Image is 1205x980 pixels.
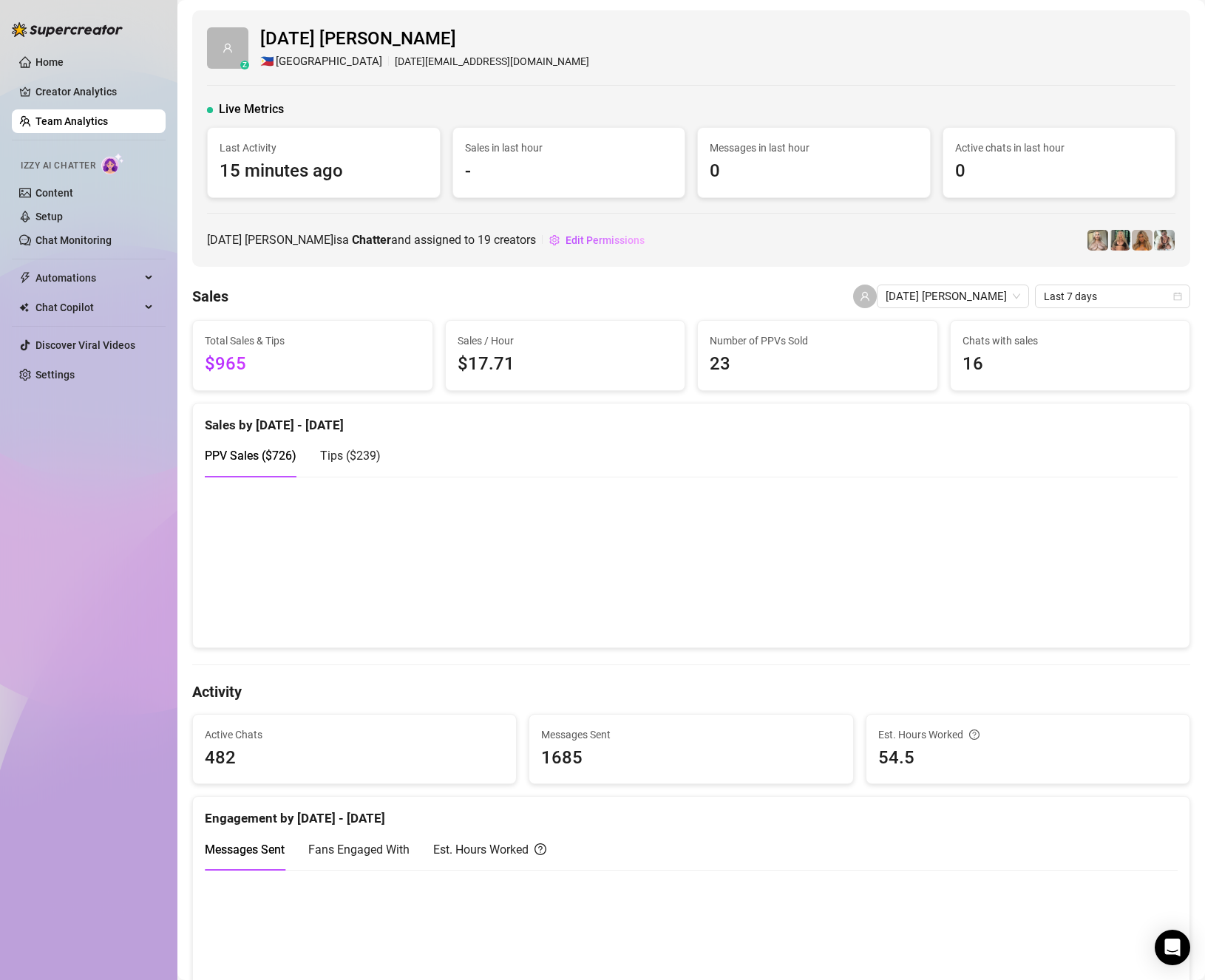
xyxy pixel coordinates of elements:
[223,43,233,53] span: user
[541,727,841,743] span: Messages Sent
[465,140,673,156] span: Sales in last hour
[192,681,1190,702] h4: Activity
[276,53,382,71] span: [GEOGRAPHIC_DATA]
[433,840,546,859] div: Est. Hours Worked
[458,350,673,378] span: $17.71
[1044,285,1181,307] span: Last 7 days
[260,53,274,71] span: 🇵🇭
[710,333,926,349] span: Number of PPVs Sold
[35,369,75,381] a: Settings
[219,101,284,118] span: Live Metrics
[192,286,228,307] h4: Sales
[1155,930,1190,965] div: Open Intercom Messenger
[35,187,73,199] a: Content
[205,404,1178,435] div: Sales by [DATE] - [DATE]
[465,157,673,186] span: -
[12,22,123,37] img: logo-BBDzfeDw.svg
[205,727,504,743] span: Active Chats
[955,140,1164,156] span: Active chats in last hour
[35,115,108,127] a: Team Analytics
[1132,230,1153,251] img: Jaz (VIP)
[205,843,285,857] span: Messages Sent
[240,61,249,69] div: z
[101,153,124,174] img: AI Chatter
[35,234,112,246] a: Chat Monitoring
[19,272,31,284] span: thunderbolt
[566,234,645,246] span: Edit Permissions
[878,744,1178,772] span: 54.5
[35,211,63,222] a: Setup
[19,302,29,313] img: Chat Copilot
[205,797,1178,828] div: Engagement by [DATE] - [DATE]
[35,80,154,103] a: Creator Analytics
[478,233,491,247] span: 19
[1087,230,1108,251] img: Ellie (VIP)
[205,744,504,772] span: 482
[1154,230,1175,251] img: Jaz (Free)
[955,157,1164,186] span: 0
[220,157,428,186] span: 15 minutes ago
[35,296,140,319] span: Chat Copilot
[963,350,1178,378] span: 16
[534,840,546,859] span: question-circle
[352,233,391,247] b: Chatter
[710,350,926,378] span: 23
[35,339,135,351] a: Discover Viral Videos
[963,333,1178,349] span: Chats with sales
[710,157,918,186] span: 0
[886,285,1020,307] span: Friday Mathew
[860,291,870,302] span: user
[205,449,296,463] span: PPV Sales ( $726 )
[220,140,428,156] span: Last Activity
[205,350,421,378] span: $965
[35,266,140,290] span: Automations
[21,159,95,173] span: Izzy AI Chatter
[1110,230,1130,251] img: Ellie (Free)
[541,744,841,772] span: 1685
[549,235,560,245] span: setting
[35,56,64,68] a: Home
[260,53,589,71] div: [DATE][EMAIL_ADDRESS][DOMAIN_NAME]
[308,843,410,857] span: Fans Engaged With
[458,333,673,349] span: Sales / Hour
[260,25,589,53] span: [DATE] [PERSON_NAME]
[1173,292,1182,301] span: calendar
[710,140,918,156] span: Messages in last hour
[549,228,645,252] button: Edit Permissions
[878,727,1178,743] div: Est. Hours Worked
[207,231,536,249] span: [DATE] [PERSON_NAME] is a and assigned to creators
[320,449,381,463] span: Tips ( $239 )
[969,727,980,743] span: question-circle
[205,333,421,349] span: Total Sales & Tips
